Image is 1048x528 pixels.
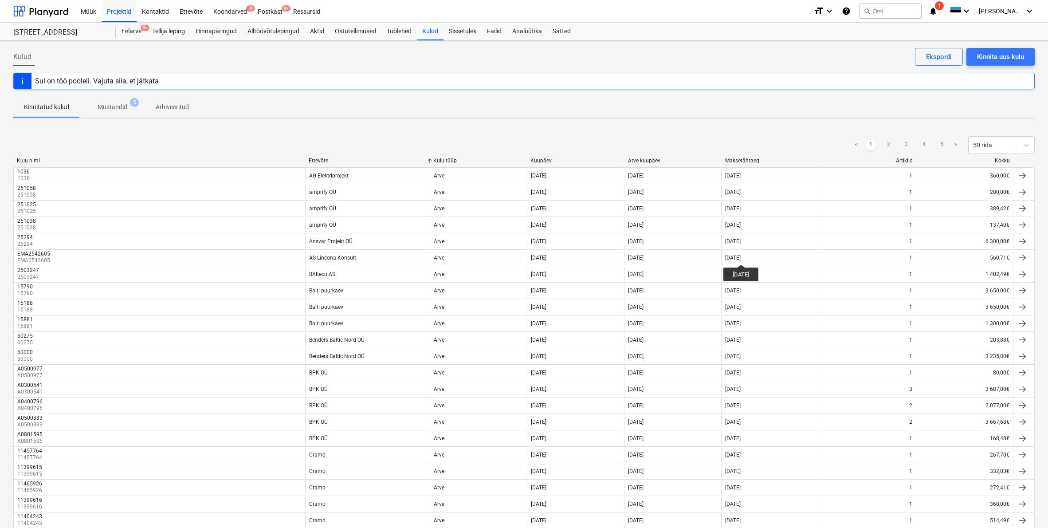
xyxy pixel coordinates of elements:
[434,402,444,409] div: Arve
[916,497,1013,511] div: 368,00€
[916,169,1013,183] div: 360,00€
[628,173,644,179] div: [DATE]
[98,102,127,112] p: Mustandid
[909,501,912,507] div: 1
[725,517,741,524] div: [DATE]
[936,140,947,150] a: Page 5
[309,468,326,474] div: Cramo
[444,23,482,40] a: Sissetulek
[17,421,44,429] p: A0500883
[309,402,328,409] div: BPK OÜ
[17,431,43,437] div: A0801595
[482,23,507,40] a: Failid
[725,189,741,195] div: [DATE]
[909,435,912,441] div: 1
[381,23,417,40] a: Töölehed
[909,255,912,261] div: 1
[531,173,546,179] div: [DATE]
[901,140,911,150] a: Page 3
[935,1,944,10] span: 1
[725,485,741,491] div: [DATE]
[530,158,620,164] div: Kuupäev
[531,517,546,524] div: [DATE]
[909,370,912,376] div: 1
[309,271,335,277] div: BAlteco AS
[822,158,912,164] div: Artiklid
[725,222,741,228] div: [DATE]
[309,173,349,179] div: AG Elektriprojekt
[531,353,546,359] div: [DATE]
[725,255,741,261] div: [DATE]
[17,224,38,232] p: 251038
[417,23,444,40] a: Kulud
[531,402,546,409] div: [DATE]
[17,284,33,290] div: 15790
[531,386,546,392] div: [DATE]
[547,23,576,40] div: Sätted
[17,208,38,215] p: 251025
[865,140,876,150] a: Page 1 is your current page
[17,218,36,224] div: 251038
[434,452,444,458] div: Arve
[628,158,718,164] div: Arve kuupäev
[17,273,41,281] p: 2503247
[434,173,444,179] div: Arve
[628,485,644,491] div: [DATE]
[17,349,33,355] div: 60000
[628,337,644,343] div: [DATE]
[434,189,444,195] div: Arve
[926,51,952,63] div: Ekspordi
[909,238,912,244] div: 1
[916,251,1013,265] div: 560,71€
[17,169,30,175] div: 1036
[17,290,35,297] p: 15790
[628,517,644,524] div: [DATE]
[531,419,546,425] div: [DATE]
[531,189,546,195] div: [DATE]
[282,5,290,12] span: 9+
[916,513,1013,528] div: 514,49€
[434,320,444,327] div: Arve
[309,485,326,491] div: Cramo
[434,255,444,261] div: Arve
[305,23,330,40] a: Aktid
[909,337,912,343] div: 1
[17,487,44,494] p: 11465926
[851,140,862,150] a: Previous page
[916,185,1013,199] div: 200,00€
[725,468,741,474] div: [DATE]
[909,222,912,228] div: 1
[330,23,381,40] div: Ostutellimused
[531,485,546,491] div: [DATE]
[531,304,546,310] div: [DATE]
[628,320,644,327] div: [DATE]
[628,452,644,458] div: [DATE]
[17,191,38,199] p: 251058
[17,339,35,347] p: 60275
[147,23,190,40] a: Tellija leping
[17,333,33,339] div: 60275
[909,402,912,409] div: 2
[813,6,824,16] i: format_size
[433,158,523,164] div: Kulu tüüp
[628,370,644,376] div: [DATE]
[628,402,644,409] div: [DATE]
[725,173,741,179] div: [DATE]
[909,517,912,524] div: 1
[242,23,305,40] div: Alltöövõtulepingud
[309,320,343,327] div: Balti puurkaev
[531,452,546,458] div: [DATE]
[628,288,644,294] div: [DATE]
[507,23,547,40] div: Analüütika
[17,257,52,264] p: EMA2542605
[434,222,444,228] div: Arve
[434,337,444,343] div: Arve
[309,337,365,343] div: Benders Baltic Nord OÜ
[909,353,912,359] div: 1
[309,386,328,392] div: BPK OÜ
[309,353,365,359] div: Benders Baltic Nord OÜ
[17,267,39,273] div: 2503247
[909,468,912,474] div: 1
